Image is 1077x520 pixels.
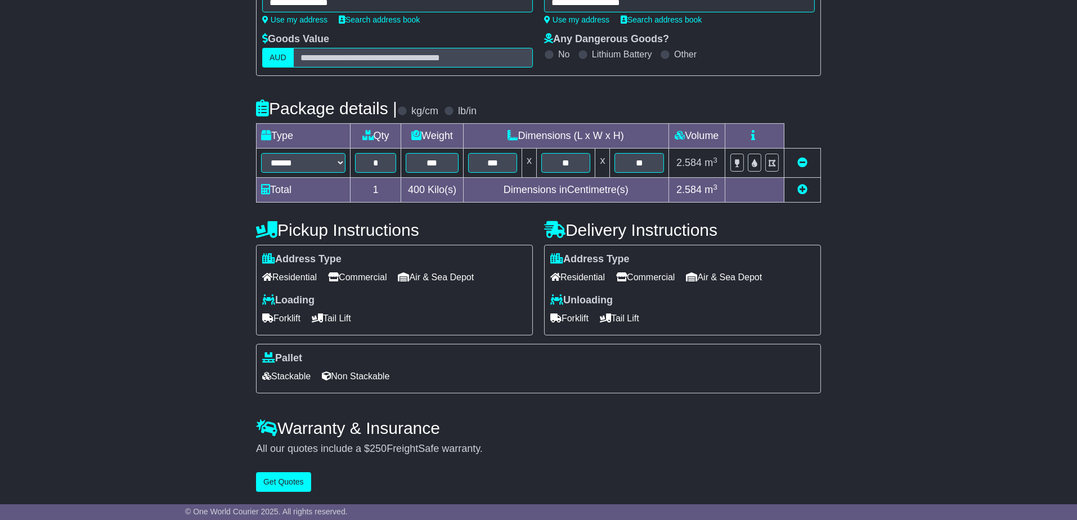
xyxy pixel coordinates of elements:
label: Address Type [550,253,630,266]
td: Kilo(s) [401,178,463,203]
span: 2.584 [676,184,702,195]
td: Volume [668,124,725,149]
sup: 3 [713,183,717,191]
a: Search address book [621,15,702,24]
span: Air & Sea Depot [398,268,474,286]
span: Commercial [328,268,387,286]
a: Use my address [262,15,327,24]
div: All our quotes include a $ FreightSafe warranty. [256,443,821,455]
td: Qty [350,124,401,149]
label: Any Dangerous Goods? [544,33,669,46]
span: Tail Lift [600,310,639,327]
span: Forklift [262,310,300,327]
td: Dimensions in Centimetre(s) [463,178,668,203]
span: m [704,184,717,195]
td: Type [257,124,351,149]
h4: Warranty & Insurance [256,419,821,437]
label: Goods Value [262,33,329,46]
span: 400 [408,184,425,195]
td: 1 [350,178,401,203]
span: m [704,157,717,168]
label: AUD [262,48,294,68]
a: Add new item [797,184,807,195]
h4: Delivery Instructions [544,221,821,239]
td: Weight [401,124,463,149]
label: Lithium Battery [592,49,652,60]
span: 2.584 [676,157,702,168]
span: Residential [262,268,317,286]
button: Get Quotes [256,472,311,492]
span: Non Stackable [322,367,389,385]
a: Search address book [339,15,420,24]
td: x [595,149,610,178]
label: Pallet [262,352,302,365]
td: x [522,149,537,178]
span: 250 [370,443,387,454]
label: Unloading [550,294,613,307]
span: Residential [550,268,605,286]
label: Address Type [262,253,342,266]
sup: 3 [713,156,717,164]
h4: Package details | [256,99,397,118]
td: Dimensions (L x W x H) [463,124,668,149]
span: Air & Sea Depot [686,268,762,286]
td: Total [257,178,351,203]
span: Commercial [616,268,675,286]
a: Remove this item [797,157,807,168]
label: No [558,49,569,60]
a: Use my address [544,15,609,24]
span: Forklift [550,310,589,327]
span: Tail Lift [312,310,351,327]
span: Stackable [262,367,311,385]
h4: Pickup Instructions [256,221,533,239]
label: kg/cm [411,105,438,118]
label: Loading [262,294,315,307]
label: Other [674,49,697,60]
label: lb/in [458,105,477,118]
span: © One World Courier 2025. All rights reserved. [185,507,348,516]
